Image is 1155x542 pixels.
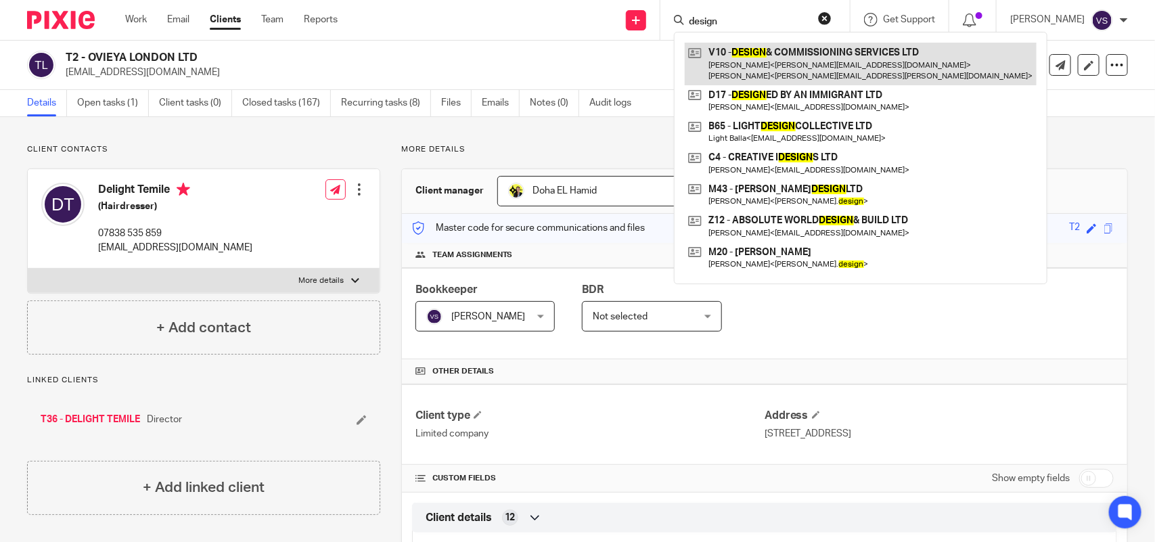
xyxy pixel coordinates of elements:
[415,409,765,423] h4: Client type
[992,472,1070,485] label: Show empty fields
[589,90,641,116] a: Audit logs
[41,183,85,226] img: svg%3E
[412,221,646,235] p: Master code for secure communications and files
[883,15,935,24] span: Get Support
[415,473,765,484] h4: CUSTOM FIELDS
[415,284,478,295] span: Bookkeeper
[242,90,331,116] a: Closed tasks (167)
[210,13,241,26] a: Clients
[304,13,338,26] a: Reports
[482,90,520,116] a: Emails
[441,90,472,116] a: Files
[98,200,252,213] h5: (Hairdresser)
[426,309,443,325] img: svg%3E
[147,413,182,426] span: Director
[505,511,516,524] span: 12
[98,183,252,200] h4: Delight Temile
[533,186,597,196] span: Doha EL Hamid
[299,275,344,286] p: More details
[1010,13,1085,26] p: [PERSON_NAME]
[167,13,189,26] a: Email
[41,413,140,426] a: T36 - DELIGHT TEMILE
[818,12,832,25] button: Clear
[432,366,494,377] span: Other details
[432,250,513,261] span: Team assignments
[582,284,604,295] span: BDR
[401,144,1128,155] p: More details
[1091,9,1113,31] img: svg%3E
[143,477,265,498] h4: + Add linked client
[27,144,380,155] p: Client contacts
[177,183,190,196] i: Primary
[27,375,380,386] p: Linked clients
[98,227,252,240] p: 07838 535 859
[156,317,251,338] h4: + Add contact
[159,90,232,116] a: Client tasks (0)
[426,511,492,525] span: Client details
[125,13,147,26] a: Work
[530,90,579,116] a: Notes (0)
[765,409,1114,423] h4: Address
[261,13,284,26] a: Team
[27,51,55,79] img: svg%3E
[27,90,67,116] a: Details
[341,90,431,116] a: Recurring tasks (8)
[27,11,95,29] img: Pixie
[451,312,526,321] span: [PERSON_NAME]
[508,183,524,199] img: Doha-Starbridge.jpg
[687,16,809,28] input: Search
[1069,221,1080,236] div: T2
[765,427,1114,441] p: [STREET_ADDRESS]
[66,51,768,65] h2: T2 - OVIEYA LONDON LTD
[415,427,765,441] p: Limited company
[77,90,149,116] a: Open tasks (1)
[593,312,648,321] span: Not selected
[415,184,484,198] h3: Client manager
[98,241,252,254] p: [EMAIL_ADDRESS][DOMAIN_NAME]
[66,66,944,79] p: [EMAIL_ADDRESS][DOMAIN_NAME]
